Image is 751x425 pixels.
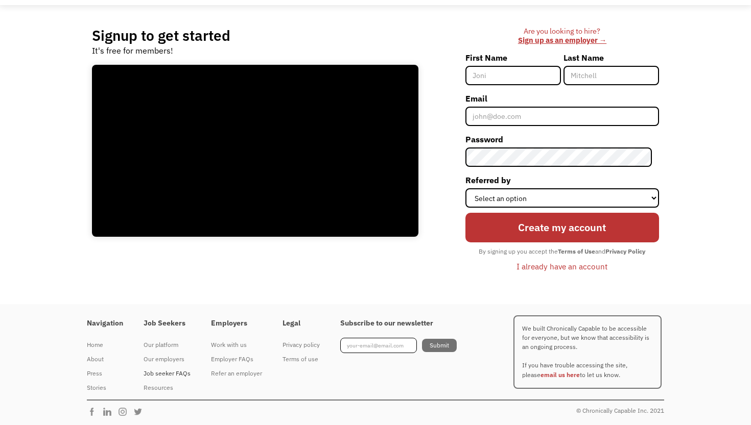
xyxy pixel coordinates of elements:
input: Submit [422,339,457,352]
input: Mitchell [564,66,659,85]
input: Joni [465,66,561,85]
div: Privacy policy [283,339,320,351]
a: Our employers [144,352,191,366]
p: We built Chronically Capable to be accessible for everyone, but we know that accessibility is an ... [513,315,662,389]
a: Home [87,338,123,352]
label: Password [465,131,659,147]
a: Resources [144,381,191,395]
img: Chronically Capable Twitter Page [133,407,148,417]
img: Chronically Capable Facebook Page [87,407,102,417]
a: email us here [541,371,580,379]
div: Refer an employer [211,367,262,380]
div: Job seeker FAQs [144,367,191,380]
a: Job seeker FAQs [144,366,191,381]
a: About [87,352,123,366]
strong: Terms of Use [558,247,595,255]
a: Stories [87,381,123,395]
a: Privacy policy [283,338,320,352]
form: Footer Newsletter [340,338,457,353]
div: Home [87,339,123,351]
h4: Employers [211,319,262,328]
label: Referred by [465,172,659,188]
form: Member-Signup-Form [465,49,659,275]
label: Last Name [564,49,659,66]
label: First Name [465,49,561,66]
a: Terms of use [283,352,320,366]
div: Stories [87,382,123,394]
img: Chronically Capable Instagram Page [118,407,133,417]
a: Refer an employer [211,366,262,381]
a: Work with us [211,338,262,352]
div: © Chronically Capable Inc. 2021 [576,405,664,417]
div: Employer FAQs [211,353,262,365]
h2: Signup to get started [92,27,230,44]
div: Are you looking to hire? ‍ [465,27,659,45]
img: Chronically Capable Linkedin Page [102,407,118,417]
div: Resources [144,382,191,394]
a: I already have an account [509,258,615,275]
strong: Privacy Policy [605,247,645,255]
a: Sign up as an employer → [518,35,606,45]
a: Our platform [144,338,191,352]
div: I already have an account [517,260,607,272]
div: It's free for members! [92,44,173,57]
div: By signing up you accept the and [474,245,650,258]
div: Work with us [211,339,262,351]
input: Create my account [465,213,659,242]
div: Press [87,367,123,380]
h4: Job Seekers [144,319,191,328]
a: Employer FAQs [211,352,262,366]
h4: Legal [283,319,320,328]
label: Email [465,90,659,107]
a: Press [87,366,123,381]
div: About [87,353,123,365]
h4: Navigation [87,319,123,328]
div: Our employers [144,353,191,365]
input: john@doe.com [465,107,659,126]
div: Terms of use [283,353,320,365]
div: Our platform [144,339,191,351]
h4: Subscribe to our newsletter [340,319,457,328]
input: your-email@email.com [340,338,417,353]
